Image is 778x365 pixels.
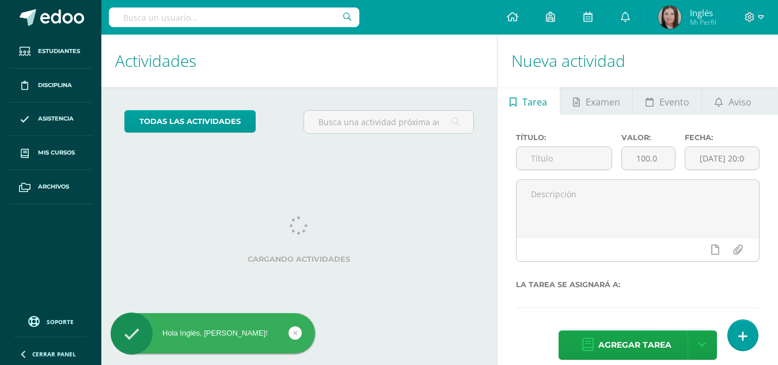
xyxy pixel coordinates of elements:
a: todas las Actividades [124,110,256,133]
span: Mis cursos [38,148,75,157]
div: Hola Inglés, [PERSON_NAME]! [111,328,315,338]
label: Valor: [621,133,675,142]
span: Evento [659,88,689,116]
a: Mis cursos [9,136,92,170]
span: Inglés [690,7,716,18]
span: Estudiantes [38,47,80,56]
span: Asistencia [38,114,74,123]
span: Archivos [38,182,69,191]
input: Título [517,147,612,170]
input: Puntos máximos [622,147,675,170]
a: Examen [560,87,632,115]
a: Archivos [9,170,92,204]
span: Examen [586,88,620,116]
label: La tarea se asignará a: [516,280,760,289]
label: Título: [516,133,612,142]
span: Aviso [728,88,752,116]
h1: Nueva actividad [511,35,764,87]
input: Fecha de entrega [685,147,759,170]
span: Soporte [47,318,74,326]
a: Evento [633,87,701,115]
a: Disciplina [9,69,92,103]
a: Estudiantes [9,35,92,69]
img: e03ec1ec303510e8e6f60bf4728ca3bf.png [658,6,681,29]
input: Busca un usuario... [109,7,359,27]
label: Fecha: [685,133,760,142]
input: Busca una actividad próxima aquí... [304,111,473,133]
a: Tarea [498,87,560,115]
a: Asistencia [9,103,92,137]
a: Aviso [702,87,764,115]
span: Agregar tarea [598,331,671,359]
a: Soporte [14,313,88,329]
label: Cargando actividades [124,255,474,264]
span: Cerrar panel [32,350,76,358]
h1: Actividades [115,35,483,87]
span: Disciplina [38,81,72,90]
span: Mi Perfil [690,17,716,27]
span: Tarea [522,88,547,116]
